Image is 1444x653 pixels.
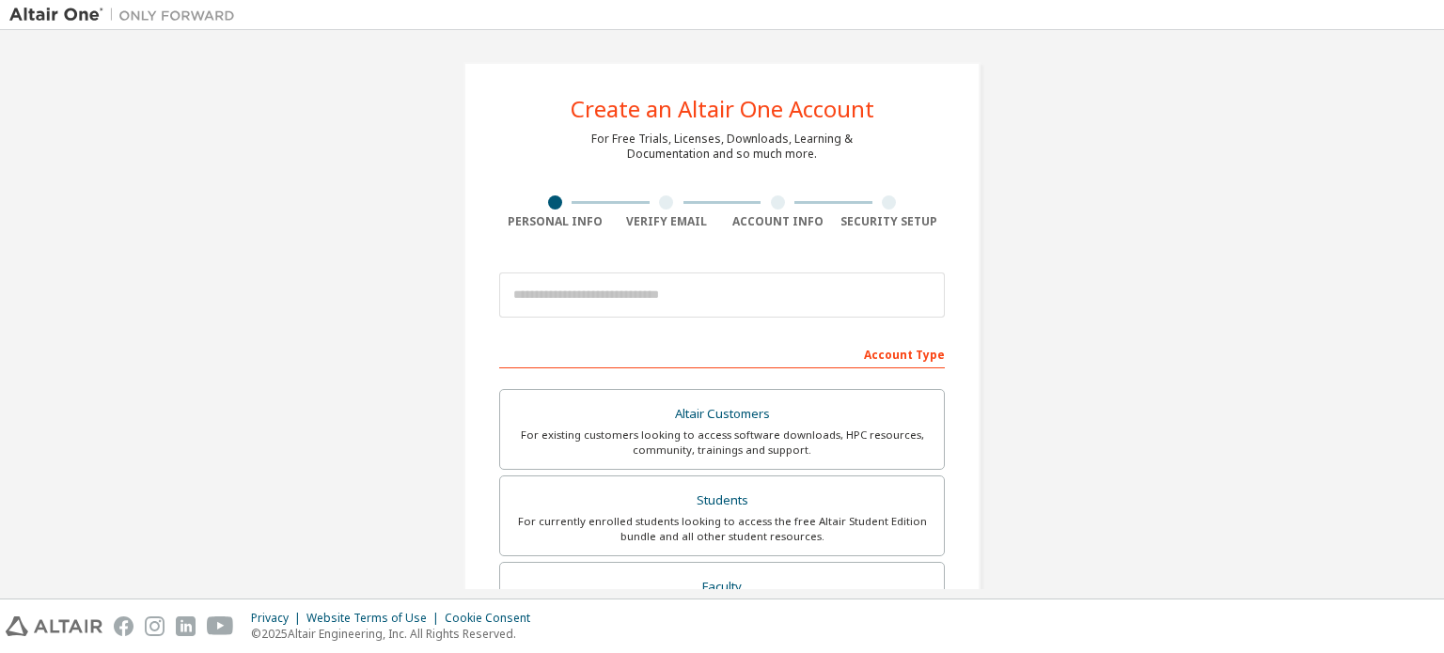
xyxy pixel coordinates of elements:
img: facebook.svg [114,616,133,636]
div: Altair Customers [511,401,933,428]
div: Personal Info [499,214,611,229]
img: instagram.svg [145,616,165,636]
p: © 2025 Altair Engineering, Inc. All Rights Reserved. [251,626,541,642]
div: Create an Altair One Account [571,98,874,120]
div: For Free Trials, Licenses, Downloads, Learning & Documentation and so much more. [591,132,853,162]
div: Students [511,488,933,514]
div: Privacy [251,611,306,626]
div: Account Info [722,214,834,229]
img: altair_logo.svg [6,616,102,636]
div: Account Type [499,338,945,368]
img: youtube.svg [207,616,234,636]
div: Security Setup [834,214,946,229]
div: For existing customers looking to access software downloads, HPC resources, community, trainings ... [511,428,933,458]
div: Verify Email [611,214,723,229]
img: linkedin.svg [176,616,196,636]
div: Website Terms of Use [306,611,445,626]
div: Faculty [511,574,933,600]
div: For currently enrolled students looking to access the free Altair Student Edition bundle and all ... [511,514,933,544]
img: Altair One [9,6,244,24]
div: Cookie Consent [445,611,541,626]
